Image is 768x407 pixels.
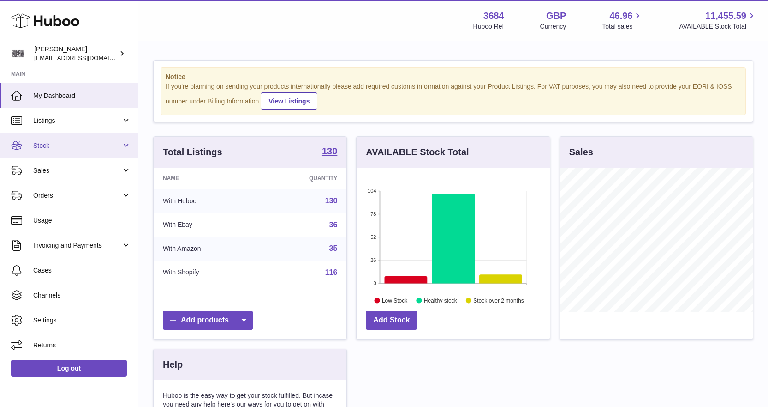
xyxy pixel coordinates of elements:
h3: Total Listings [163,146,222,158]
div: Huboo Ref [473,22,504,31]
span: Sales [33,166,121,175]
a: 46.96 Total sales [602,10,643,31]
a: Add products [163,311,253,330]
div: If you're planning on sending your products internationally please add required customs informati... [166,82,741,110]
span: 11,455.59 [705,10,746,22]
th: Quantity [259,168,346,189]
span: Usage [33,216,131,225]
span: Total sales [602,22,643,31]
span: AVAILABLE Stock Total [679,22,757,31]
h3: Help [163,358,183,371]
text: 104 [368,188,376,194]
a: 130 [325,197,338,205]
span: Listings [33,116,121,125]
span: Returns [33,341,131,350]
text: 26 [371,257,376,263]
a: 36 [329,221,338,229]
span: Settings [33,316,131,325]
strong: 130 [322,146,337,156]
span: Channels [33,291,131,300]
td: With Shopify [154,261,259,285]
text: Stock over 2 months [474,297,524,304]
h3: AVAILABLE Stock Total [366,146,469,158]
text: 52 [371,234,376,240]
td: With Amazon [154,237,259,261]
span: [EMAIL_ADDRESS][DOMAIN_NAME] [34,54,136,61]
strong: 3684 [483,10,504,22]
strong: Notice [166,73,741,81]
span: Orders [33,191,121,200]
a: Log out [11,360,127,377]
strong: GBP [546,10,566,22]
a: View Listings [261,92,317,110]
text: Healthy stock [424,297,458,304]
span: 46.96 [609,10,632,22]
span: My Dashboard [33,91,131,100]
div: [PERSON_NAME] [34,45,117,62]
text: 78 [371,211,376,217]
h3: Sales [569,146,593,158]
th: Name [154,168,259,189]
a: 35 [329,244,338,252]
a: Add Stock [366,311,417,330]
text: 0 [374,280,376,286]
span: Stock [33,141,121,150]
a: 11,455.59 AVAILABLE Stock Total [679,10,757,31]
span: Cases [33,266,131,275]
span: Invoicing and Payments [33,241,121,250]
a: 130 [322,146,337,158]
div: Currency [540,22,566,31]
td: With Ebay [154,213,259,237]
td: With Huboo [154,189,259,213]
a: 116 [325,268,338,276]
img: theinternationalventure@gmail.com [11,47,25,61]
text: Low Stock [382,297,408,304]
